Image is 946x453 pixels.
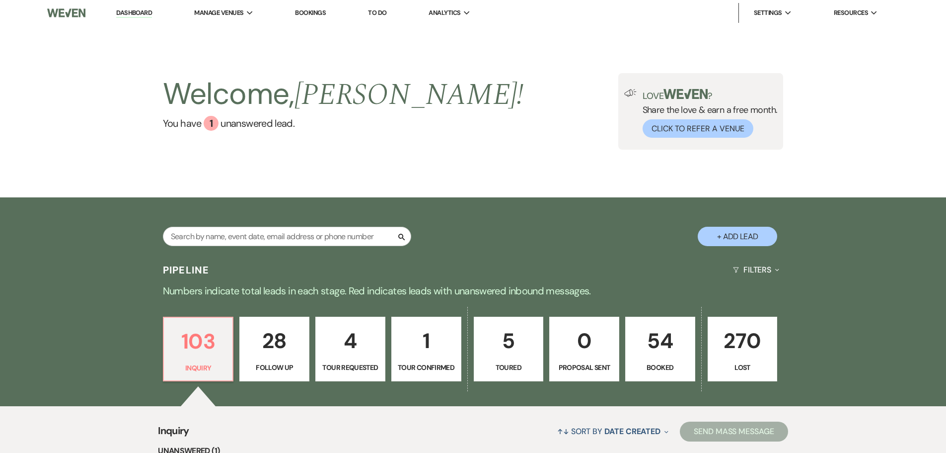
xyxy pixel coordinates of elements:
[170,362,227,373] p: Inquiry
[163,227,411,246] input: Search by name, event date, email address or phone number
[246,362,303,373] p: Follow Up
[47,2,85,23] img: Weven Logo
[698,227,777,246] button: + Add Lead
[322,362,379,373] p: Tour Requested
[116,8,152,18] a: Dashboard
[322,324,379,358] p: 4
[663,89,708,99] img: weven-logo-green.svg
[637,89,778,138] div: Share the love & earn a free month.
[294,72,524,118] span: [PERSON_NAME] !
[368,8,386,17] a: To Do
[163,263,210,277] h3: Pipeline
[315,317,385,381] a: 4Tour Requested
[429,8,460,18] span: Analytics
[643,89,778,100] p: Love ?
[632,324,689,358] p: 54
[116,283,831,299] p: Numbers indicate total leads in each stage. Red indicates leads with unanswered inbound messages.
[557,426,569,437] span: ↑↓
[604,426,660,437] span: Date Created
[729,257,783,283] button: Filters
[204,116,218,131] div: 1
[556,362,613,373] p: Proposal Sent
[556,324,613,358] p: 0
[239,317,309,381] a: 28Follow Up
[714,324,771,358] p: 270
[246,324,303,358] p: 28
[480,362,537,373] p: Toured
[398,324,455,358] p: 1
[474,317,544,381] a: 5Toured
[834,8,868,18] span: Resources
[391,317,461,381] a: 1Tour Confirmed
[158,423,189,445] span: Inquiry
[398,362,455,373] p: Tour Confirmed
[643,119,753,138] button: Click to Refer a Venue
[163,73,524,116] h2: Welcome,
[708,317,778,381] a: 270Lost
[625,317,695,381] a: 54Booked
[754,8,782,18] span: Settings
[480,324,537,358] p: 5
[553,418,672,445] button: Sort By Date Created
[632,362,689,373] p: Booked
[624,89,637,97] img: loud-speaker-illustration.svg
[170,325,227,358] p: 103
[714,362,771,373] p: Lost
[549,317,619,381] a: 0Proposal Sent
[295,8,326,17] a: Bookings
[163,116,524,131] a: You have 1 unanswered lead.
[680,422,788,442] button: Send Mass Message
[163,317,234,381] a: 103Inquiry
[194,8,243,18] span: Manage Venues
